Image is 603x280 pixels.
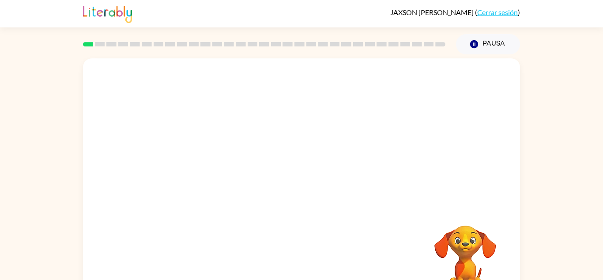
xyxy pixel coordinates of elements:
[83,4,132,23] img: Literably
[477,8,518,16] a: Cerrar sesión
[456,34,520,54] button: Pausa
[390,8,520,16] div: ( )
[390,8,475,16] span: JAXSON [PERSON_NAME]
